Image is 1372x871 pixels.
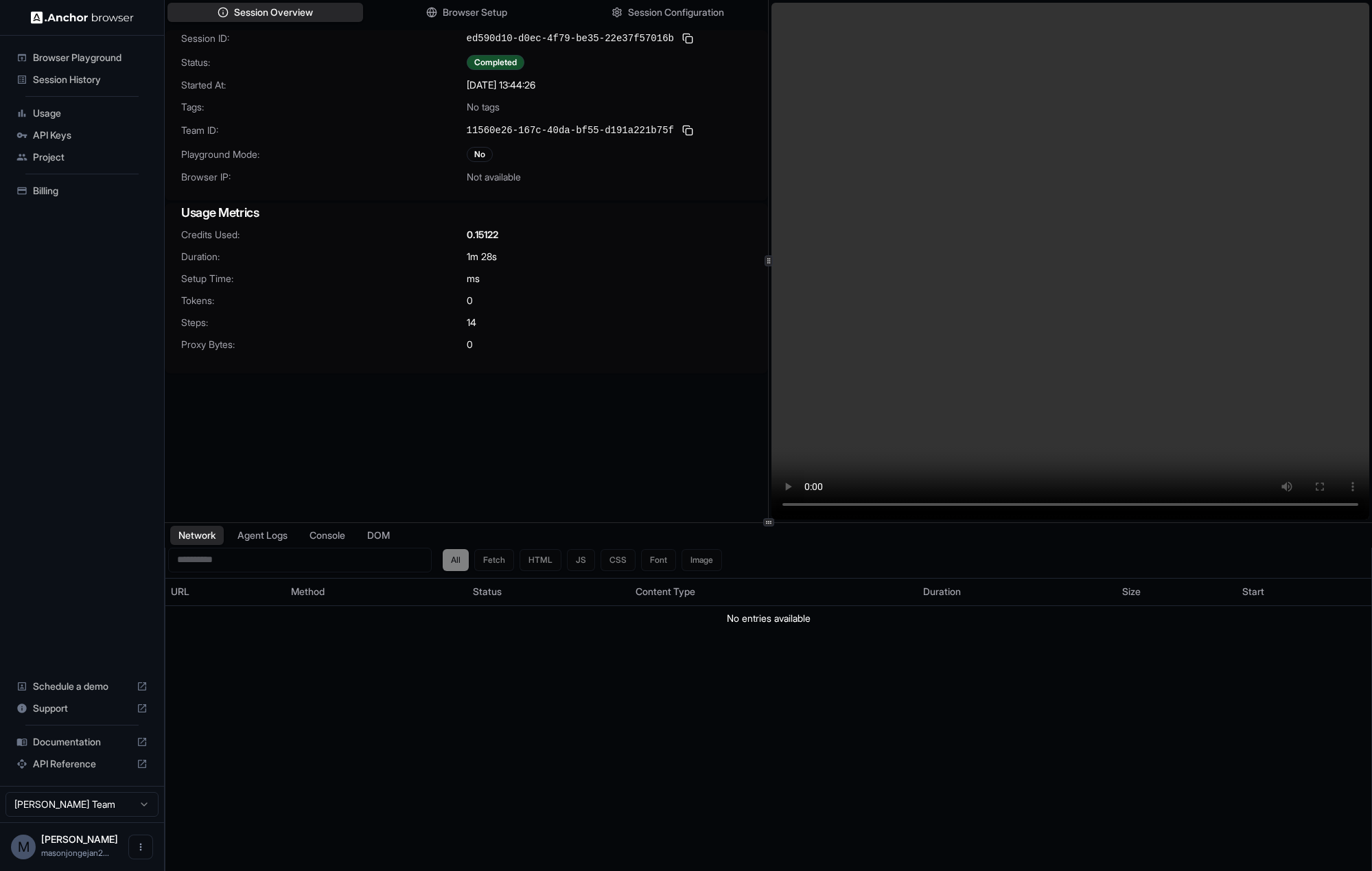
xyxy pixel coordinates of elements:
[11,146,153,168] div: Project
[11,675,153,697] div: Schedule a demo
[11,697,153,719] div: Support
[181,32,467,45] span: Session ID:
[11,124,153,146] div: API Keys
[473,585,624,599] div: Status
[301,526,353,545] button: Console
[181,294,467,307] span: Tokens:
[181,100,467,114] span: Tags:
[181,148,467,161] span: Playground Mode:
[181,338,467,351] span: Proxy Bytes:
[41,848,109,858] span: masonjongejan2601@gmail.com
[467,100,500,114] span: No tags
[33,106,148,120] span: Usage
[11,753,153,775] div: API Reference
[33,73,148,86] span: Session History
[443,5,507,19] span: Browser Setup
[467,294,473,307] span: 0
[11,731,153,753] div: Documentation
[11,835,36,859] div: M
[33,735,131,749] span: Documentation
[181,250,467,264] span: Duration:
[1122,585,1231,599] div: Size
[1242,585,1366,599] div: Start
[181,56,467,69] span: Status:
[636,585,913,599] div: Content Type
[467,316,476,329] span: 14
[181,124,467,137] span: Team ID:
[11,102,153,124] div: Usage
[181,78,467,92] span: Started At:
[923,585,1111,599] div: Duration
[33,128,148,142] span: API Keys
[467,55,524,70] div: Completed
[181,316,467,329] span: Steps:
[467,32,674,45] span: ed590d10-d0ec-4f79-be35-22e37f57016b
[33,51,148,65] span: Browser Playground
[467,228,498,242] span: 0.15122
[467,250,497,264] span: 1m 28s
[467,272,480,286] span: ms
[11,69,153,91] div: Session History
[181,228,467,242] span: Credits Used:
[33,701,131,715] span: Support
[628,5,724,19] span: Session Configuration
[31,11,134,24] img: Anchor Logo
[33,757,131,771] span: API Reference
[33,150,148,164] span: Project
[291,585,462,599] div: Method
[467,147,493,162] div: No
[181,203,752,222] h3: Usage Metrics
[467,338,473,351] span: 0
[181,272,467,286] span: Setup Time:
[181,170,467,184] span: Browser IP:
[359,526,398,545] button: DOM
[128,835,153,859] button: Open menu
[165,605,1371,631] td: No entries available
[467,78,535,92] span: [DATE] 13:44:26
[33,184,148,198] span: Billing
[234,5,313,19] span: Session Overview
[467,124,674,137] span: 11560e26-167c-40da-bf55-d191a221b75f
[170,526,224,545] button: Network
[11,47,153,69] div: Browser Playground
[41,833,118,845] span: Mason Jongejan
[171,585,280,599] div: URL
[33,680,131,693] span: Schedule a demo
[11,180,153,202] div: Billing
[467,170,521,184] span: Not available
[229,526,296,545] button: Agent Logs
